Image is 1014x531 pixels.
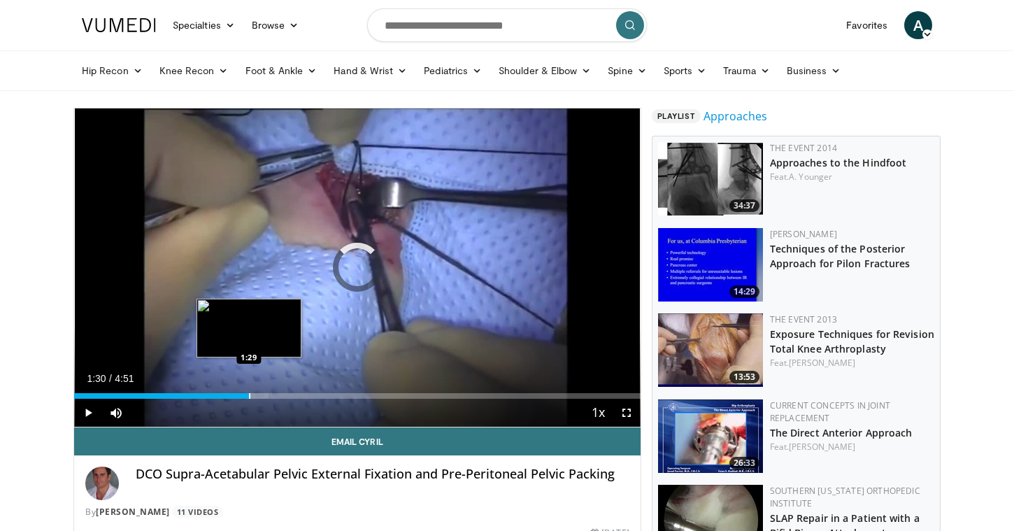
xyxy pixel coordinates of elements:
a: Pediatrics [415,57,490,85]
input: Search topics, interventions [367,8,647,42]
div: Feat. [770,171,934,183]
a: Sports [655,57,715,85]
img: J9XehesEoQgsycYX4xMDoxOmtxOwKG7D.150x105_q85_crop-smart_upscale.jpg [658,142,763,215]
a: Foot & Ankle [237,57,326,85]
button: Playback Rate [585,399,613,427]
span: 4:51 [115,373,134,384]
a: 34:37 [658,142,763,215]
div: Progress Bar [74,393,641,399]
a: Exposure Techniques for Revision Total Knee Arthroplasty [770,327,934,355]
a: Approaches [704,108,767,125]
a: Hip Recon [73,57,151,85]
video-js: Video Player [74,108,641,427]
a: Southern [US_STATE] Orthopedic Institute [770,485,920,509]
a: Spine [599,57,655,85]
a: Techniques of the Posterior Approach for Pilon Fractures [770,242,911,270]
img: -HDyPxAMiGEr7NQ34xMDoxOjBwO2Ktvk.150x105_q85_crop-smart_upscale.jpg [658,399,763,473]
div: Feat. [770,357,934,369]
a: The Event 2014 [770,142,837,154]
a: Hand & Wrist [325,57,415,85]
a: Trauma [715,57,778,85]
a: Email Cyril [74,427,641,455]
a: A. Younger [789,171,832,183]
a: Knee Recon [151,57,237,85]
a: 13:53 [658,313,763,387]
span: 1:30 [87,373,106,384]
button: Mute [102,399,130,427]
span: 34:37 [729,199,759,212]
button: Fullscreen [613,399,641,427]
a: 14:29 [658,228,763,302]
a: Browse [243,11,308,39]
a: 11 Videos [172,506,223,518]
img: image.jpeg [197,299,301,357]
a: Shoulder & Elbow [490,57,599,85]
span: 13:53 [729,371,759,383]
a: Business [778,57,850,85]
img: VuMedi Logo [82,18,156,32]
a: The Direct Anterior Approach [770,426,913,439]
img: bKdxKv0jK92UJBOH4xMDoxOjB1O8AjAz.150x105_q85_crop-smart_upscale.jpg [658,228,763,302]
a: [PERSON_NAME] [789,357,855,369]
a: [PERSON_NAME] [770,228,837,240]
span: / [109,373,112,384]
div: Feat. [770,441,934,453]
div: By [85,506,629,518]
span: Playlist [652,109,701,123]
a: [PERSON_NAME] [789,441,855,453]
img: 16d600b7-4875-420c-b295-1ea96c16a48f.150x105_q85_crop-smart_upscale.jpg [658,313,763,387]
a: A [904,11,932,39]
a: Favorites [838,11,896,39]
a: The Event 2013 [770,313,837,325]
a: [PERSON_NAME] [96,506,170,518]
a: Current Concepts in Joint Replacement [770,399,890,424]
a: 26:33 [658,399,763,473]
a: Specialties [164,11,243,39]
a: Approaches to the Hindfoot [770,156,907,169]
span: 26:33 [729,457,759,469]
button: Play [74,399,102,427]
h4: DCO Supra-Acetabular Pelvic External Fixation and Pre-Peritoneal Pelvic Packing [136,467,629,482]
img: Avatar [85,467,119,500]
span: 14:29 [729,285,759,298]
